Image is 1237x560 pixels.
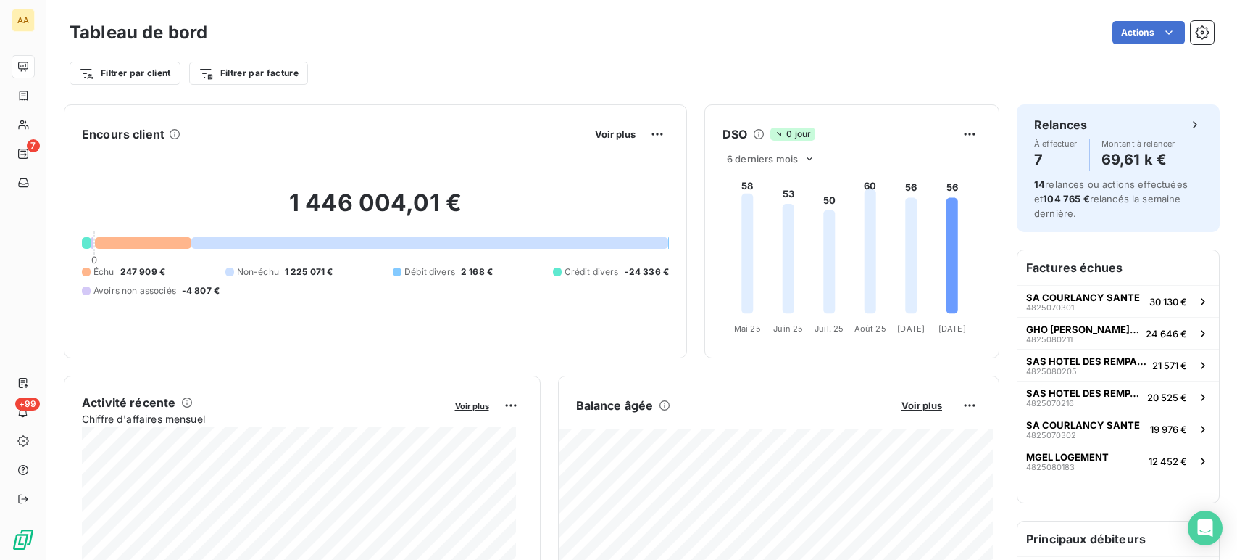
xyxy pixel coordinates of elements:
span: SAS HOTEL DES REMPARTS [1026,387,1141,399]
span: 19 976 € [1150,424,1187,435]
h6: DSO [722,125,747,143]
h6: Encours client [82,125,164,143]
h2: 1 446 004,01 € [82,189,669,232]
span: 247 909 € [120,265,165,279]
span: 30 130 € [1149,296,1187,308]
tspan: [DATE] [897,324,925,334]
div: AA [12,9,35,32]
span: Débit divers [404,265,455,279]
span: 7 [27,139,40,152]
span: 4825070301 [1026,303,1074,312]
span: 104 765 € [1043,193,1089,205]
span: 20 525 € [1147,392,1187,403]
span: 21 571 € [1152,360,1187,371]
button: Filtrer par client [70,62,180,85]
h6: Factures échues [1017,250,1219,285]
span: 24 646 € [1146,328,1187,339]
button: Voir plus [591,128,640,141]
h4: 7 [1034,148,1078,171]
h3: Tableau de bord [70,20,207,46]
span: 12 452 € [1149,456,1187,467]
span: Échu [93,265,114,279]
h6: Activité récente [82,394,175,411]
span: 14 [1034,178,1045,190]
span: Chiffre d'affaires mensuel [82,411,445,427]
tspan: Août 25 [854,324,886,334]
span: SA COURLANCY SANTE [1026,292,1140,303]
div: Open Intercom Messenger [1188,511,1223,545]
span: 4825080183 [1026,463,1075,472]
tspan: Juil. 25 [815,324,844,334]
button: SAS HOTEL DES REMPARTS482508020521 571 € [1017,349,1219,381]
span: relances ou actions effectuées et relancés la semaine dernière. [1034,178,1188,219]
tspan: [DATE] [938,324,966,334]
span: Crédit divers [565,265,619,279]
button: SA COURLANCY SANTE482507030219 976 € [1017,413,1219,445]
button: SAS HOTEL DES REMPARTS482507021620 525 € [1017,381,1219,413]
button: Voir plus [451,399,493,412]
span: SAS HOTEL DES REMPARTS [1026,355,1146,367]
button: GHO [PERSON_NAME] HAUCONCOURT482508021124 646 € [1017,317,1219,349]
span: 1 225 071 € [285,265,333,279]
span: Voir plus [595,128,636,140]
span: Voir plus [901,400,942,411]
span: 0 jour [770,128,815,141]
span: À effectuer [1034,139,1078,148]
button: Actions [1112,21,1185,44]
h6: Principaux débiteurs [1017,522,1219,556]
tspan: Mai 25 [734,324,761,334]
span: 4825070302 [1026,431,1076,440]
h6: Balance âgée [576,397,654,414]
img: Logo LeanPay [12,528,35,551]
button: SA COURLANCY SANTE482507030130 130 € [1017,285,1219,317]
span: 4825080211 [1026,335,1073,344]
span: 2 168 € [461,265,493,279]
span: SA COURLANCY SANTE [1026,419,1140,431]
button: Filtrer par facture [189,62,308,85]
button: MGEL LOGEMENT482508018312 452 € [1017,445,1219,477]
span: Non-échu [237,265,279,279]
span: -4 807 € [182,284,220,297]
tspan: Juin 25 [773,324,803,334]
button: Voir plus [897,399,946,412]
span: Voir plus [455,401,489,411]
span: 4825080205 [1026,367,1077,376]
span: Montant à relancer [1101,139,1175,148]
span: +99 [15,398,40,411]
span: 0 [91,254,97,265]
span: Avoirs non associés [93,284,176,297]
span: 4825070216 [1026,399,1074,408]
span: 6 derniers mois [727,153,798,165]
h4: 69,61 k € [1101,148,1175,171]
h6: Relances [1034,116,1087,133]
span: MGEL LOGEMENT [1026,451,1109,463]
span: GHO [PERSON_NAME] HAUCONCOURT [1026,324,1140,335]
span: -24 336 € [625,265,669,279]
